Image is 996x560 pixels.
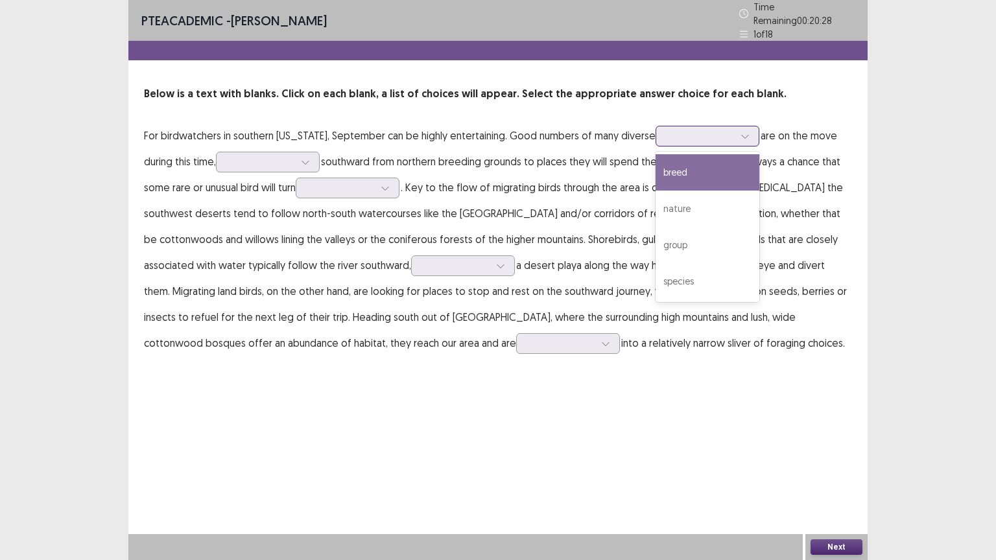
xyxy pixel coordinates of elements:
p: For birdwatchers in southern [US_STATE], September can be highly entertaining. Good numbers of ma... [144,122,852,356]
button: Next [811,539,862,555]
p: 1 of 18 [753,27,773,41]
div: nature [656,191,759,227]
p: - [PERSON_NAME] [141,11,327,30]
span: PTE academic [141,12,223,29]
div: species [656,263,759,299]
p: Below is a text with blanks. Click on each blank, a list of choices will appear. Select the appro... [144,86,852,102]
div: group [656,227,759,263]
div: breed [656,154,759,191]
